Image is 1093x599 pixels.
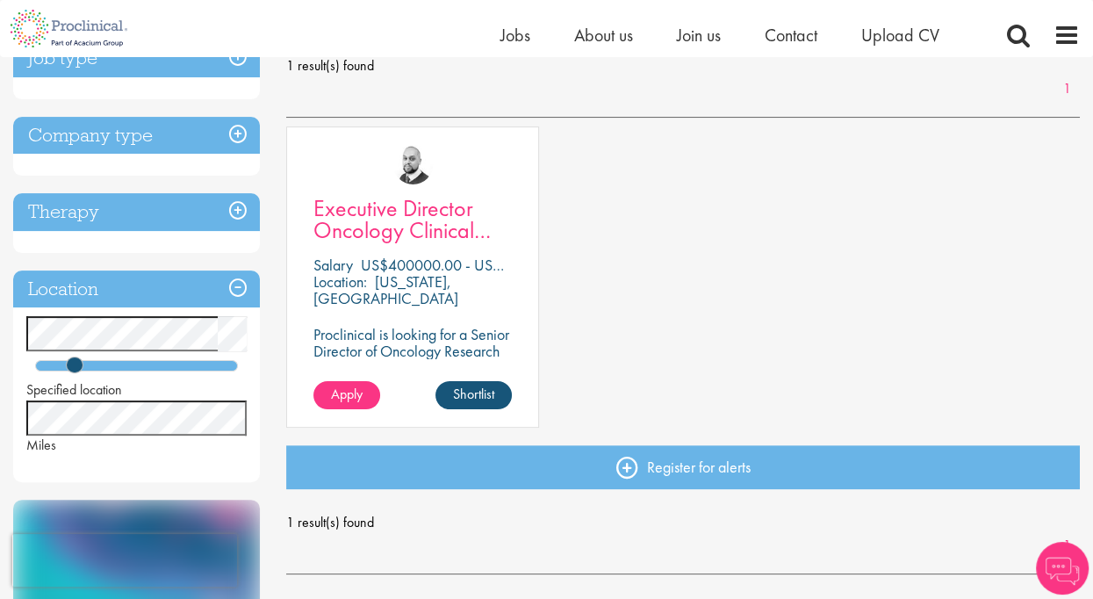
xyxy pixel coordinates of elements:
[286,445,1080,489] a: Register for alerts
[435,381,512,409] a: Shortlist
[313,193,491,267] span: Executive Director Oncology Clinical Development
[313,271,458,308] p: [US_STATE], [GEOGRAPHIC_DATA]
[500,24,530,47] a: Jobs
[393,145,433,184] img: Vikram Nadgir
[26,380,122,399] span: Specified location
[574,24,633,47] a: About us
[286,53,1080,79] span: 1 result(s) found
[331,385,363,403] span: Apply
[13,271,260,308] h3: Location
[677,24,721,47] a: Join us
[313,255,353,275] span: Salary
[1036,542,1089,595] img: Chatbot
[13,117,260,155] h3: Company type
[13,40,260,77] h3: Job type
[1054,79,1080,99] a: 1
[861,24,939,47] a: Upload CV
[361,255,640,275] p: US$400000.00 - US$425000.00 per annum
[12,534,237,587] iframe: reCAPTCHA
[13,193,260,231] h3: Therapy
[313,271,367,292] span: Location:
[313,326,512,409] p: Proclinical is looking for a Senior Director of Oncology Research to lead strategic clinical deve...
[313,381,380,409] a: Apply
[286,509,1080,536] span: 1 result(s) found
[765,24,817,47] a: Contact
[26,436,56,454] span: Miles
[313,198,512,242] a: Executive Director Oncology Clinical Development
[1054,536,1080,556] a: 1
